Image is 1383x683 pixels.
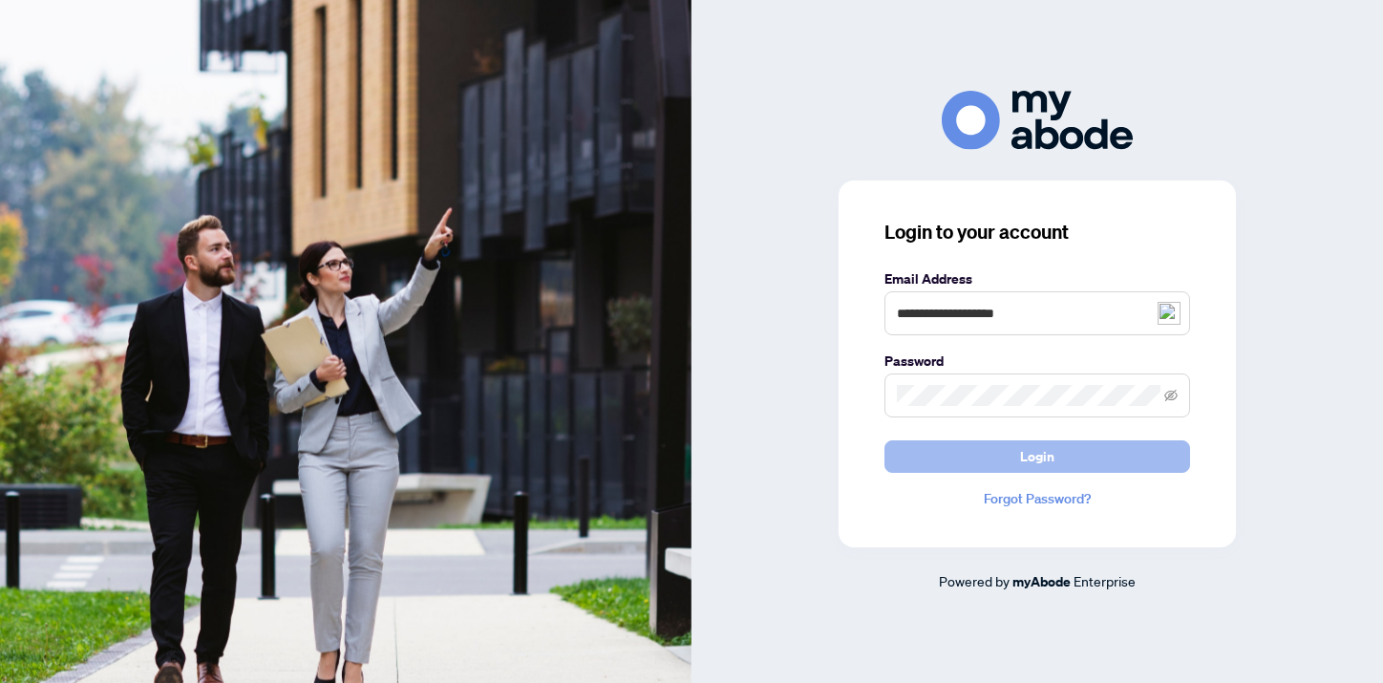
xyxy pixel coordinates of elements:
img: npw-badge-icon-locked.svg [1138,389,1153,404]
button: Login [884,440,1190,473]
span: eye-invisible [1164,389,1178,402]
a: Forgot Password? [884,488,1190,509]
img: npw-badge-icon-locked.svg [1158,302,1181,325]
a: myAbode [1012,571,1071,592]
span: Enterprise [1074,572,1136,589]
span: Powered by [939,572,1010,589]
span: Login [1020,441,1054,472]
img: ma-logo [942,91,1133,149]
label: Password [884,351,1190,372]
h3: Login to your account [884,219,1190,245]
label: Email Address [884,268,1190,289]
